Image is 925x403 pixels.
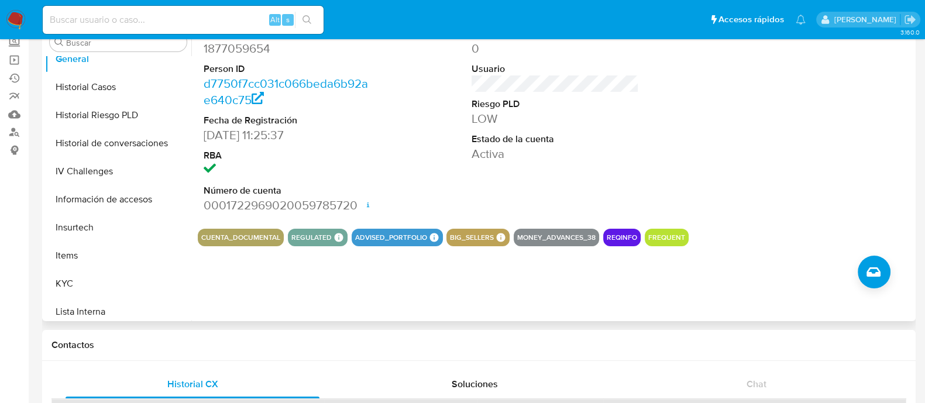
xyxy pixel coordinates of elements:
dd: 0001722969020059785720 [204,197,371,213]
h1: Contactos [51,339,906,351]
p: anamaria.arriagasanchez@mercadolibre.com.mx [834,14,900,25]
button: search-icon [295,12,319,28]
button: Buscar [54,37,64,47]
dd: Activa [472,146,639,162]
span: s [286,14,290,25]
dt: RBA [204,149,371,162]
dt: Número de cuenta [204,184,371,197]
dt: Fecha de Registración [204,114,371,127]
span: Soluciones [452,377,498,391]
dd: LOW [472,111,639,127]
dt: Riesgo PLD [472,98,639,111]
span: Chat [747,377,766,391]
a: Salir [904,13,916,26]
dt: Estado de la cuenta [472,133,639,146]
dt: Person ID [204,63,371,75]
dd: 0 [472,40,639,57]
span: Historial CX [167,377,218,391]
button: Historial Casos [45,73,191,101]
span: Accesos rápidos [718,13,784,26]
input: Buscar [66,37,182,48]
button: Lista Interna [45,298,191,326]
button: KYC [45,270,191,298]
span: 3.160.0 [900,27,919,37]
button: Información de accesos [45,185,191,213]
button: Insurtech [45,213,191,242]
button: General [45,45,191,73]
input: Buscar usuario o caso... [43,12,324,27]
button: Items [45,242,191,270]
button: Historial de conversaciones [45,129,191,157]
dt: Usuario [472,63,639,75]
button: IV Challenges [45,157,191,185]
a: Notificaciones [796,15,806,25]
dd: [DATE] 11:25:37 [204,127,371,143]
span: Alt [270,14,280,25]
button: Historial Riesgo PLD [45,101,191,129]
a: d7750f7cc031c066beda6b92ae640c75 [204,75,368,108]
dd: 1877059654 [204,40,371,57]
